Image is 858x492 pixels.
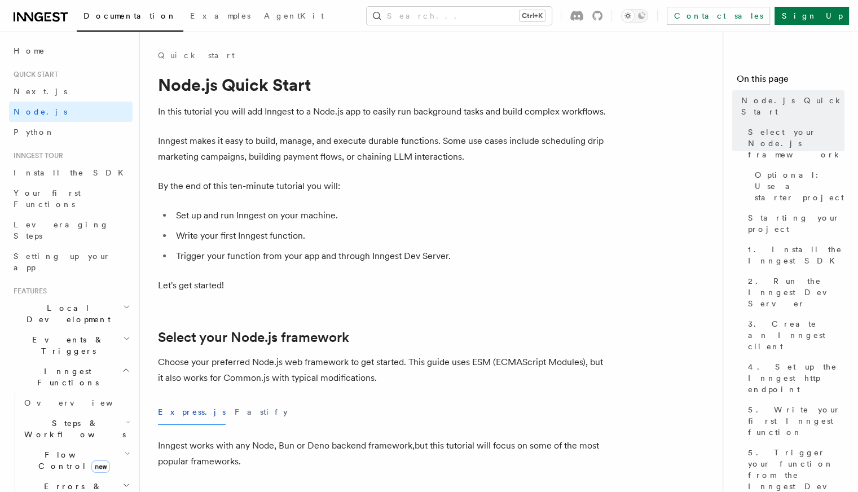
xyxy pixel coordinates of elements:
span: Install the SDK [14,168,130,177]
a: 3. Create an Inngest client [743,314,844,357]
a: Next.js [9,81,133,102]
span: Quick start [9,70,58,79]
a: Overview [20,393,133,413]
span: Python [14,128,55,137]
p: Choose your preferred Node.js web framework to get started. This guide uses ESM (ECMAScript Modul... [158,354,609,386]
span: Examples [190,11,250,20]
h4: On this page [737,72,844,90]
span: Leveraging Steps [14,220,109,240]
a: Leveraging Steps [9,214,133,246]
button: Flow Controlnew [20,445,133,476]
span: Next.js [14,87,67,96]
button: Inngest Functions [9,361,133,393]
span: Features [9,287,47,296]
span: new [91,460,110,473]
li: Set up and run Inngest on your machine. [173,208,609,223]
button: Steps & Workflows [20,413,133,445]
li: Write your first Inngest function. [173,228,609,244]
a: Contact sales [667,7,770,25]
a: Sign Up [775,7,849,25]
button: Fastify [235,399,288,425]
span: Inngest tour [9,151,63,160]
span: Setting up your app [14,252,111,272]
li: Trigger your function from your app and through Inngest Dev Server. [173,248,609,264]
a: Select your Node.js framework [158,330,349,345]
a: Optional: Use a starter project [750,165,844,208]
p: Inngest makes it easy to build, manage, and execute durable functions. Some use cases include sch... [158,133,609,165]
p: Let's get started! [158,278,609,293]
span: Overview [24,398,140,407]
a: 5. Write your first Inngest function [743,399,844,442]
span: Node.js Quick Start [741,95,844,117]
span: Flow Control [20,449,124,472]
a: Home [9,41,133,61]
a: Quick start [158,50,235,61]
a: Your first Functions [9,183,133,214]
span: Starting your project [748,212,844,235]
p: Inngest works with any Node, Bun or Deno backend framework,but this tutorial will focus on some o... [158,438,609,469]
kbd: Ctrl+K [520,10,545,21]
button: Local Development [9,298,133,330]
a: Node.js [9,102,133,122]
span: Optional: Use a starter project [755,169,844,203]
a: Documentation [77,3,183,32]
button: Toggle dark mode [621,9,648,23]
span: Documentation [83,11,177,20]
a: AgentKit [257,3,331,30]
p: In this tutorial you will add Inngest to a Node.js app to easily run background tasks and build c... [158,104,609,120]
span: AgentKit [264,11,324,20]
span: 3. Create an Inngest client [748,318,844,352]
span: 4. Set up the Inngest http endpoint [748,361,844,395]
button: Express.js [158,399,226,425]
span: Local Development [9,302,123,325]
button: Events & Triggers [9,330,133,361]
span: Home [14,45,45,56]
span: Inngest Functions [9,366,122,388]
a: Setting up your app [9,246,133,278]
p: By the end of this ten-minute tutorial you will: [158,178,609,194]
a: Examples [183,3,257,30]
span: 1. Install the Inngest SDK [748,244,844,266]
span: Your first Functions [14,188,81,209]
a: Install the SDK [9,162,133,183]
span: Events & Triggers [9,334,123,357]
a: 4. Set up the Inngest http endpoint [743,357,844,399]
span: Node.js [14,107,67,116]
span: 2. Run the Inngest Dev Server [748,275,844,309]
a: Python [9,122,133,142]
span: 5. Write your first Inngest function [748,404,844,438]
a: Node.js Quick Start [737,90,844,122]
h1: Node.js Quick Start [158,74,609,95]
a: 2. Run the Inngest Dev Server [743,271,844,314]
button: Search...Ctrl+K [367,7,552,25]
span: Steps & Workflows [20,418,126,440]
a: Select your Node.js framework [743,122,844,165]
a: 1. Install the Inngest SDK [743,239,844,271]
a: Starting your project [743,208,844,239]
span: Select your Node.js framework [748,126,844,160]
